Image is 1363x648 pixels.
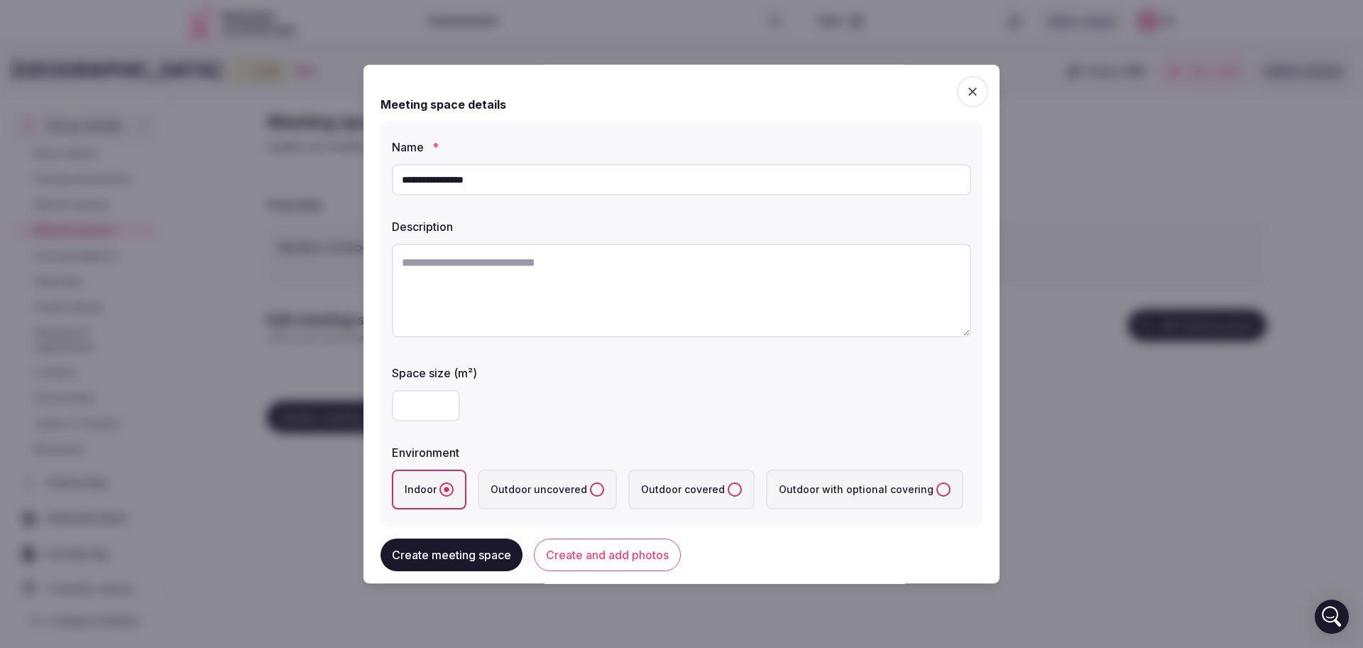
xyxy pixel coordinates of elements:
[590,482,604,497] button: Outdoor uncovered
[392,367,971,379] label: Space size (m²)
[381,96,506,113] h2: Meeting space details
[766,470,963,509] label: Outdoor with optional covering
[381,539,522,572] button: Create meeting space
[534,539,681,572] button: Create and add photos
[392,141,971,153] label: Name
[728,482,742,497] button: Outdoor covered
[392,447,971,458] label: Environment
[439,482,454,497] button: Indoor
[628,470,755,509] label: Outdoor covered
[392,470,466,509] label: Indoor
[392,221,971,232] label: Description
[936,482,951,497] button: Outdoor with optional covering
[478,470,617,509] label: Outdoor uncovered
